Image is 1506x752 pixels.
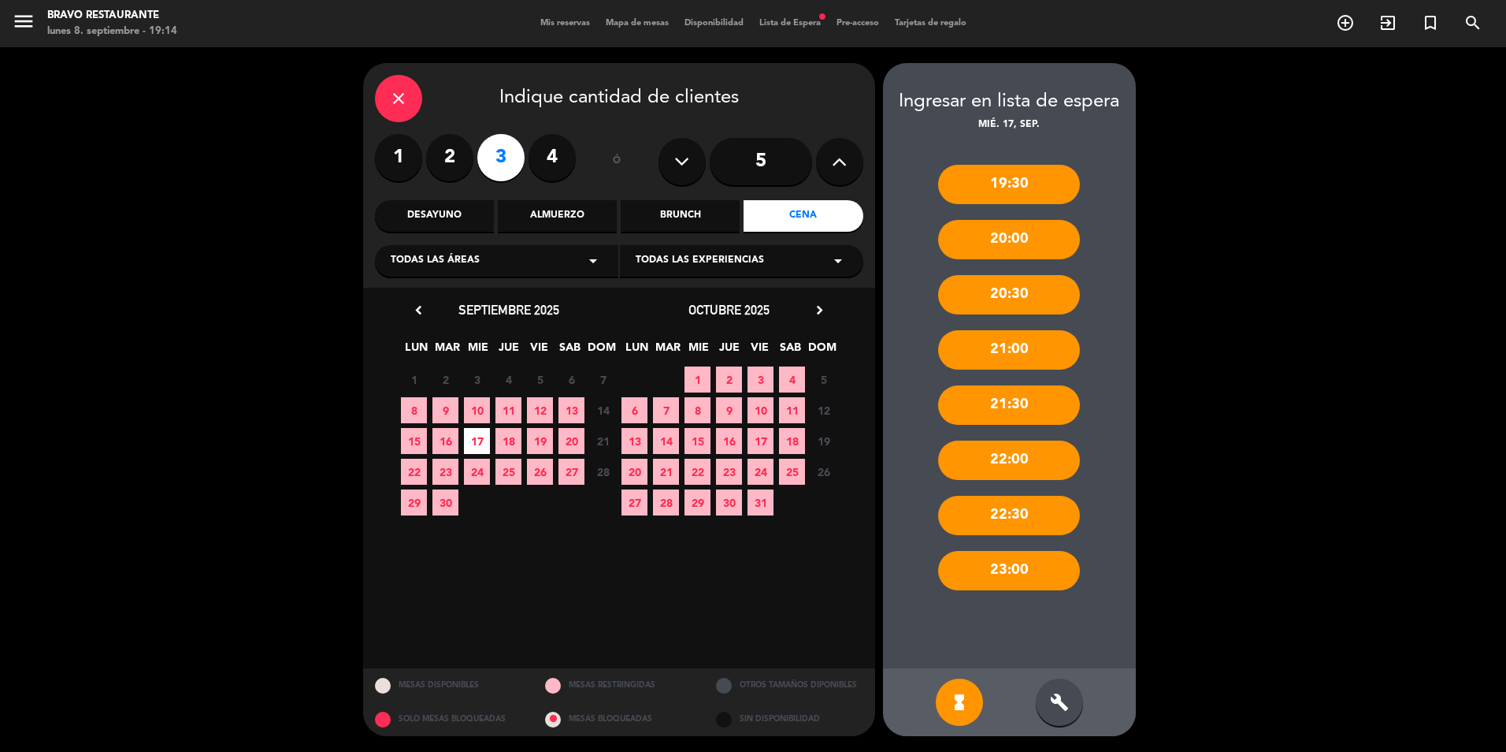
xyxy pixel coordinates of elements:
[477,134,525,181] label: 3
[744,200,862,232] div: Cena
[533,668,704,702] div: MESAS RESTRINGIDAS
[464,428,490,454] span: 17
[747,397,773,423] span: 10
[432,397,458,423] span: 9
[810,397,836,423] span: 12
[363,668,534,702] div: MESAS DISPONIBLES
[498,200,617,232] div: Almuerzo
[950,693,969,712] i: hourglass_full
[495,459,521,485] span: 25
[938,441,1080,480] div: 22:00
[590,459,616,485] span: 28
[432,428,458,454] span: 16
[527,397,553,423] span: 12
[389,89,408,108] i: close
[653,428,679,454] span: 14
[883,117,1136,133] div: mié. 17, sep.
[808,338,834,364] span: DOM
[779,367,805,393] span: 4
[1050,693,1069,712] i: build
[426,134,473,181] label: 2
[685,338,711,364] span: MIE
[938,275,1080,315] div: 20:30
[938,551,1080,590] div: 23:00
[12,9,35,33] i: menu
[558,428,584,454] span: 20
[747,459,773,485] span: 24
[403,338,429,364] span: LUN
[533,702,704,736] div: MESAS BLOQUEADAS
[653,459,679,485] span: 21
[938,220,1080,259] div: 20:00
[401,367,427,393] span: 1
[1378,13,1397,32] i: exit_to_app
[464,397,490,423] span: 10
[883,87,1136,117] div: Ingresar en lista de espera
[363,702,534,736] div: SOLO MESAS BLOQUEADAS
[495,428,521,454] span: 18
[495,367,521,393] span: 4
[779,428,805,454] span: 18
[747,367,773,393] span: 3
[558,397,584,423] span: 13
[434,338,460,364] span: MAR
[938,496,1080,535] div: 22:30
[751,19,829,28] span: Lista de Espera
[391,253,480,269] span: Todas las áreas
[829,19,887,28] span: Pre-acceso
[716,397,742,423] span: 9
[12,9,35,39] button: menu
[527,367,553,393] span: 5
[458,302,559,318] span: septiembre 2025
[47,24,177,39] div: lunes 8. septiembre - 19:14
[747,490,773,516] span: 31
[558,459,584,485] span: 27
[636,253,764,269] span: Todas las experiencias
[375,134,422,181] label: 1
[527,428,553,454] span: 19
[688,302,770,318] span: octubre 2025
[704,702,875,736] div: SIN DISPONIBILIDAD
[432,459,458,485] span: 23
[598,19,677,28] span: Mapa de mesas
[432,367,458,393] span: 2
[810,459,836,485] span: 26
[747,338,773,364] span: VIE
[1463,13,1482,32] i: search
[887,19,974,28] span: Tarjetas de regalo
[716,490,742,516] span: 30
[684,459,710,485] span: 22
[464,367,490,393] span: 3
[401,397,427,423] span: 8
[621,459,647,485] span: 20
[529,134,576,181] label: 4
[777,338,803,364] span: SAB
[495,397,521,423] span: 11
[811,302,828,318] i: chevron_right
[526,338,552,364] span: VIE
[938,330,1080,370] div: 21:00
[621,490,647,516] span: 27
[684,397,710,423] span: 8
[684,367,710,393] span: 1
[465,338,491,364] span: MIE
[624,338,650,364] span: LUN
[590,397,616,423] span: 14
[410,302,427,318] i: chevron_left
[558,367,584,393] span: 6
[375,200,494,232] div: Desayuno
[584,251,603,270] i: arrow_drop_down
[588,338,614,364] span: DOM
[704,668,875,702] div: OTROS TAMAÑOS DIPONIBLES
[829,251,848,270] i: arrow_drop_down
[47,8,177,24] div: Bravo Restaurante
[779,397,805,423] span: 11
[716,428,742,454] span: 16
[527,459,553,485] span: 26
[655,338,681,364] span: MAR
[716,367,742,393] span: 2
[590,428,616,454] span: 21
[1421,13,1440,32] i: turned_in_not
[938,385,1080,425] div: 21:30
[401,490,427,516] span: 29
